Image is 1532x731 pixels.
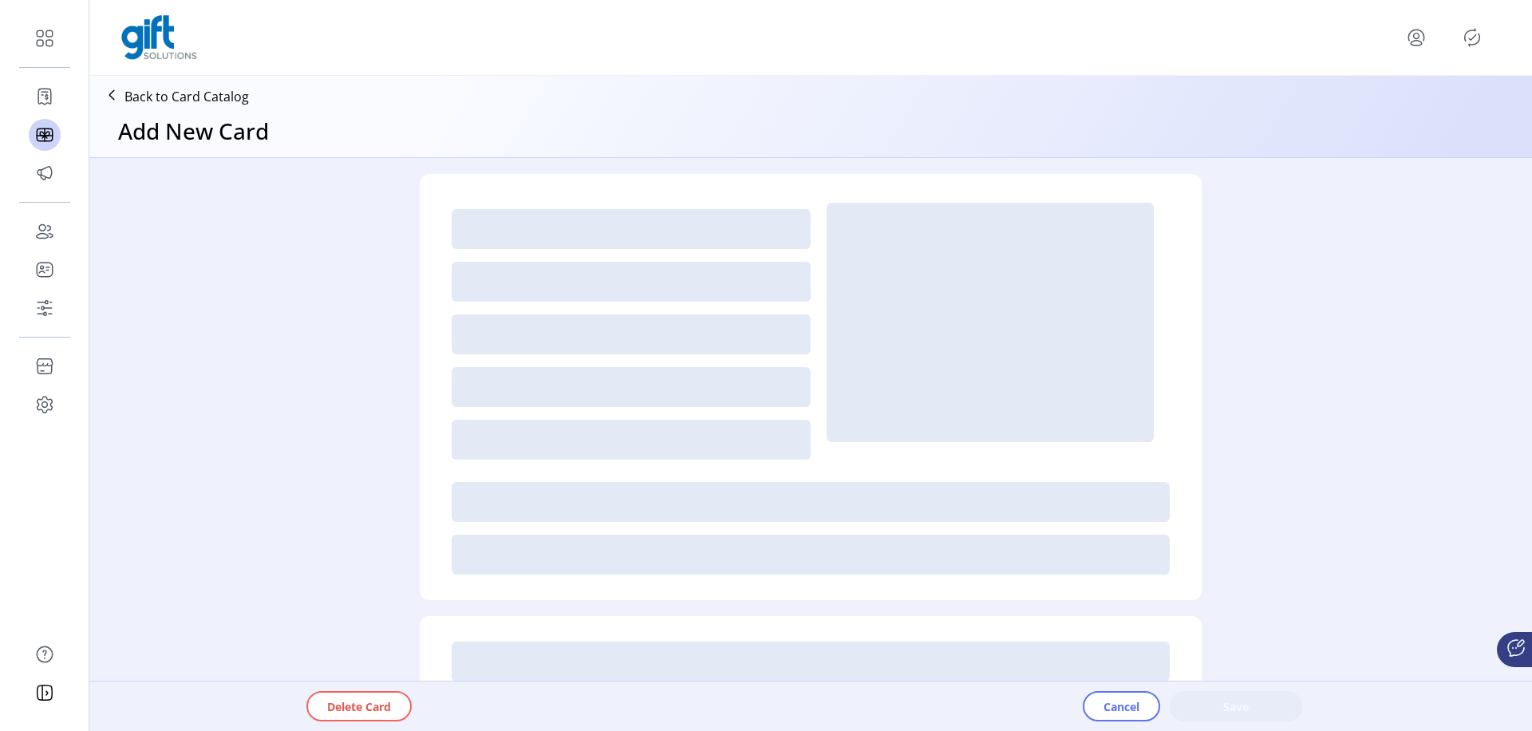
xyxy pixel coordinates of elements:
[124,87,249,106] p: Back to Card Catalog
[1404,25,1429,50] button: menu
[118,114,269,148] h3: Add New Card
[121,15,197,60] img: logo
[1083,691,1160,721] button: Cancel
[327,698,391,715] span: Delete Card
[306,691,412,721] button: Delete Card
[1459,25,1485,50] button: Publisher Panel
[1104,698,1139,715] span: Cancel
